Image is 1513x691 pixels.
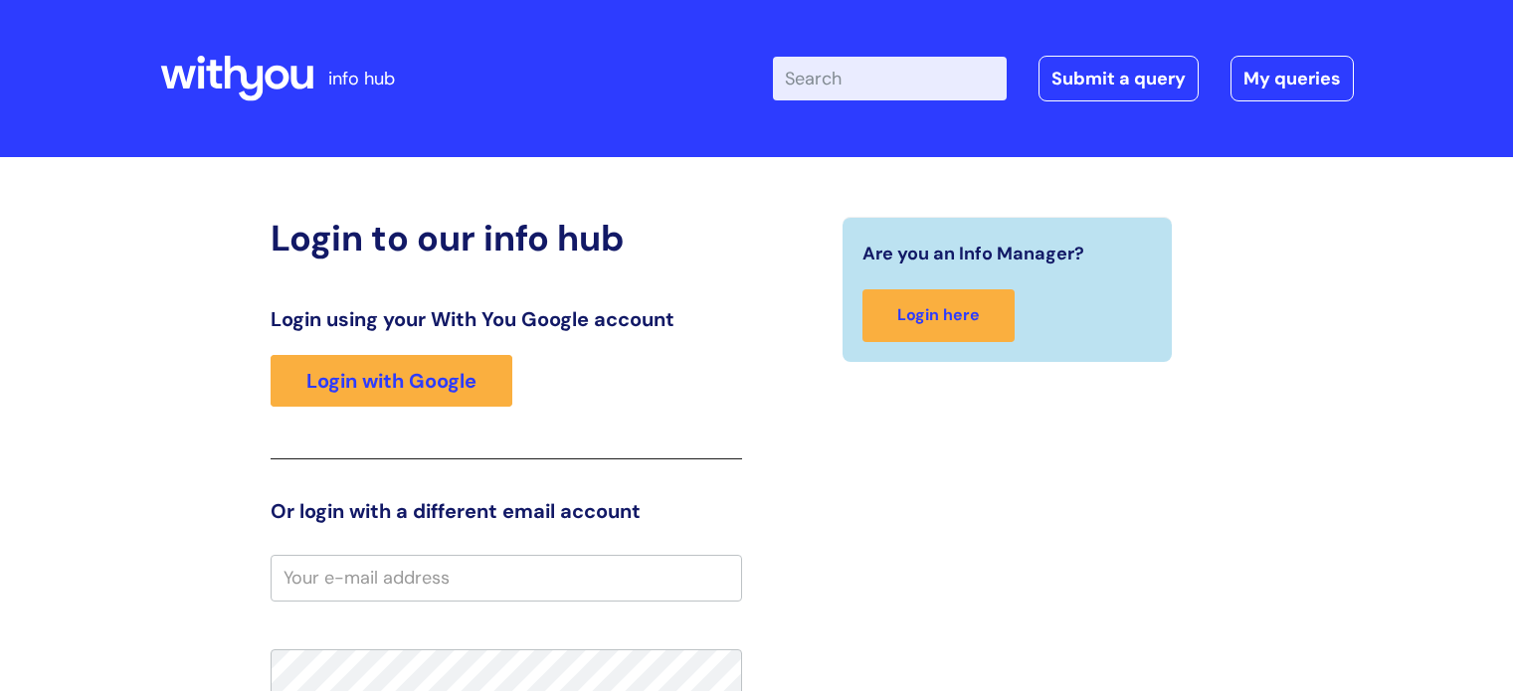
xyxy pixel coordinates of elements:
[1230,56,1354,101] a: My queries
[773,57,1007,100] input: Search
[271,499,742,523] h3: Or login with a different email account
[862,238,1084,269] span: Are you an Info Manager?
[1039,56,1199,101] a: Submit a query
[271,355,512,407] a: Login with Google
[862,289,1015,342] a: Login here
[328,63,395,94] p: info hub
[271,555,742,601] input: Your e-mail address
[271,307,742,331] h3: Login using your With You Google account
[271,217,742,259] h2: Login to our info hub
